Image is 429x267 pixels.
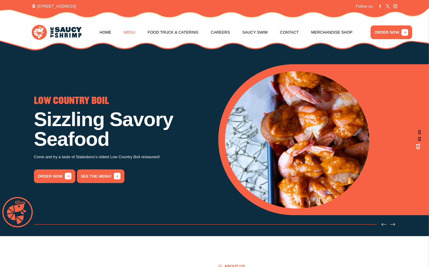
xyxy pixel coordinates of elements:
div: 3 / 3 [34,97,211,183]
p: Come and try a taste of Statesboro's oldest Low Country Boil restaurant! [34,153,211,160]
a: Contact [280,21,299,44]
span: Follow us: [356,3,374,9]
img: logo [32,25,81,40]
button: Next slide [390,222,395,227]
a: Merchandise Shop [311,21,353,44]
a: Saucy Swim [242,21,268,44]
a: Careers [211,21,230,44]
button: Previous slide [381,222,387,227]
a: Food Truck & Catering [148,21,199,44]
img: Banner Image [225,71,369,209]
span: 02 [414,137,422,141]
span: LOW COUNTRY BOIL [34,97,109,106]
span: 03 [414,130,422,134]
h1: Sizzling Savory Seafood [34,109,211,149]
span: 01 [414,143,422,149]
div: 1 / 3 [225,71,422,209]
a: Menu [124,21,135,44]
a: ORDER NOW [371,25,412,39]
a: Home [100,21,111,44]
span: [STREET_ADDRESS] [32,3,76,9]
a: order now [34,169,76,183]
a: See the menu! [77,169,124,183]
